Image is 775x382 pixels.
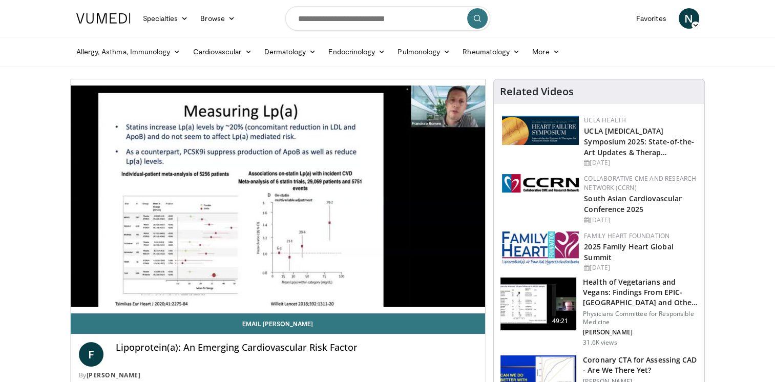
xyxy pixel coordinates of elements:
img: 606f2b51-b844-428b-aa21-8c0c72d5a896.150x105_q85_crop-smart_upscale.jpg [500,278,576,331]
div: [DATE] [584,158,696,167]
p: Physicians Committee for Responsible Medicine [583,310,698,326]
a: Browse [194,8,241,29]
div: By [79,371,477,380]
h4: Lipoprotein(a): An Emerging Cardiovascular Risk Factor [116,342,477,353]
a: UCLA Health [584,116,626,124]
img: a04ee3ba-8487-4636-b0fb-5e8d268f3737.png.150x105_q85_autocrop_double_scale_upscale_version-0.2.png [502,174,579,193]
img: 0682476d-9aca-4ba2-9755-3b180e8401f5.png.150x105_q85_autocrop_double_scale_upscale_version-0.2.png [502,116,579,145]
a: N [679,8,699,29]
a: UCLA [MEDICAL_DATA] Symposium 2025: State-of-the-Art Updates & Therap… [584,126,694,157]
a: [PERSON_NAME] [87,371,141,379]
video-js: Video Player [71,79,486,313]
a: Email [PERSON_NAME] [71,313,486,334]
a: Specialties [137,8,195,29]
input: Search topics, interventions [285,6,490,31]
a: Pulmonology [391,41,456,62]
p: 31.6K views [583,338,617,347]
a: 2025 Family Heart Global Summit [584,242,673,262]
a: Cardiovascular [186,41,258,62]
a: Allergy, Asthma, Immunology [70,41,187,62]
a: More [526,41,565,62]
a: Rheumatology [456,41,526,62]
div: [DATE] [584,216,696,225]
img: VuMedi Logo [76,13,131,24]
a: 49:21 Health of Vegetarians and Vegans: Findings From EPIC-[GEOGRAPHIC_DATA] and Othe… Physicians... [500,277,698,347]
h4: Related Videos [500,86,574,98]
img: 96363db5-6b1b-407f-974b-715268b29f70.jpeg.150x105_q85_autocrop_double_scale_upscale_version-0.2.jpg [502,231,579,265]
a: Family Heart Foundation [584,231,669,240]
div: [DATE] [584,263,696,272]
span: 49:21 [548,316,573,326]
a: Favorites [630,8,673,29]
p: [PERSON_NAME] [583,328,698,336]
a: South Asian Cardiovascular Conference 2025 [584,194,682,214]
h3: Coronary CTA for Assessing CAD - Are We There Yet? [583,355,698,375]
a: Collaborative CME and Research Network (CCRN) [584,174,696,192]
a: Endocrinology [322,41,391,62]
h3: Health of Vegetarians and Vegans: Findings From EPIC-[GEOGRAPHIC_DATA] and Othe… [583,277,698,308]
a: F [79,342,103,367]
a: Dermatology [258,41,323,62]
